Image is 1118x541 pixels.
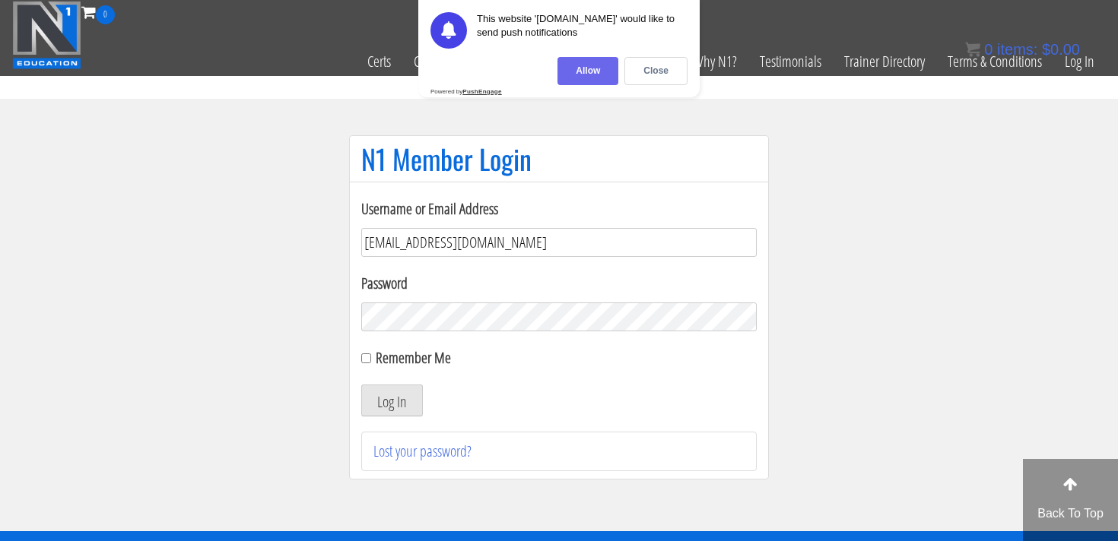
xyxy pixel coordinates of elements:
[984,41,993,58] span: 0
[965,41,1080,58] a: 0 items: $0.00
[430,88,502,95] div: Powered by
[361,144,757,174] h1: N1 Member Login
[361,384,423,416] button: Log In
[356,24,402,99] a: Certs
[748,24,833,99] a: Testimonials
[402,24,478,99] a: Course List
[361,198,757,220] label: Username or Email Address
[12,1,81,69] img: n1-education
[833,24,936,99] a: Trainer Directory
[997,41,1037,58] span: items:
[361,272,757,295] label: Password
[557,57,618,85] div: Allow
[81,2,115,22] a: 0
[624,57,688,85] div: Close
[1023,505,1118,523] p: Back To Top
[462,88,501,95] strong: PushEngage
[373,441,472,461] a: Lost your password?
[1053,24,1106,99] a: Log In
[965,42,980,57] img: icon11.png
[477,12,688,49] div: This website '[DOMAIN_NAME]' would like to send push notifications
[96,5,115,24] span: 0
[1042,41,1050,58] span: $
[936,24,1053,99] a: Terms & Conditions
[376,347,451,368] label: Remember Me
[681,24,748,99] a: Why N1?
[1042,41,1080,58] bdi: 0.00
